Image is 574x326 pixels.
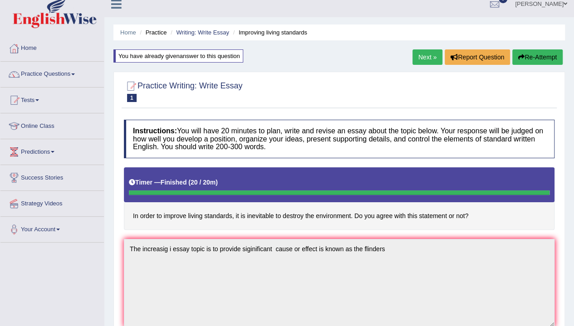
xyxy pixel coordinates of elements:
a: Online Class [0,113,104,136]
a: Strategy Videos [0,191,104,214]
div: You have already given answer to this question [113,49,243,63]
a: Home [0,36,104,58]
button: Report Question [445,49,510,65]
a: Home [120,29,136,36]
b: Instructions: [133,127,177,135]
a: Next » [412,49,442,65]
b: ) [216,179,218,186]
a: Predictions [0,139,104,162]
a: Success Stories [0,165,104,188]
li: Practice [137,28,167,37]
b: ( [188,179,191,186]
button: Re-Attempt [512,49,563,65]
a: Writing: Write Essay [176,29,229,36]
a: Tests [0,88,104,110]
h5: Timer — [129,179,218,186]
a: Practice Questions [0,62,104,84]
b: Finished [161,179,187,186]
h4: You will have 20 minutes to plan, write and revise an essay about the topic below. Your response ... [124,120,554,158]
a: Your Account [0,217,104,239]
h2: Practice Writing: Write Essay [124,79,242,102]
li: Improving living standards [231,28,307,37]
span: 1 [127,94,137,102]
b: 20 / 20m [191,179,216,186]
